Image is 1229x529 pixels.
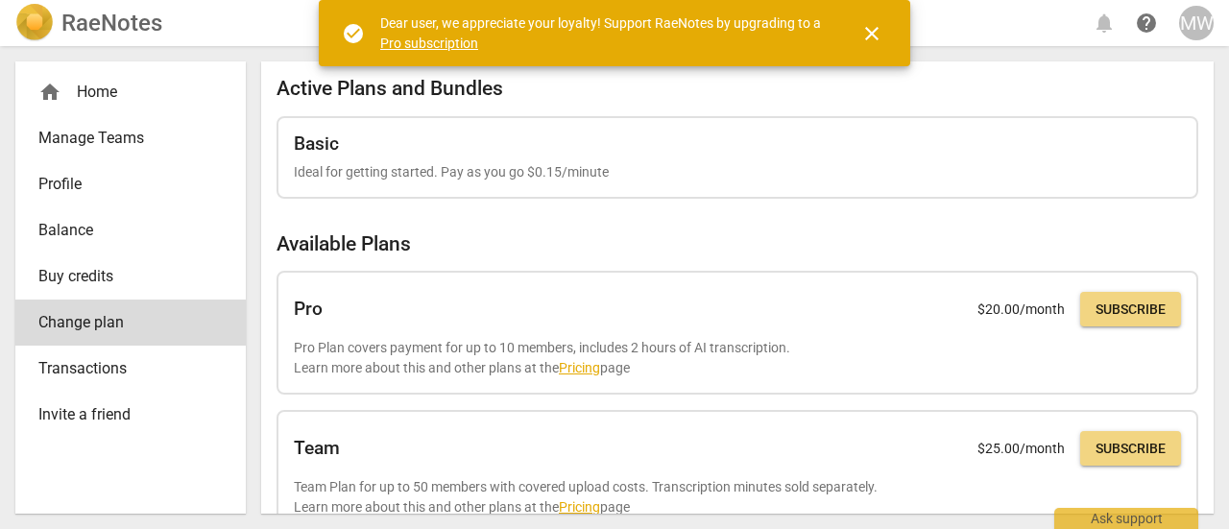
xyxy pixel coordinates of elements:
[1096,440,1166,459] span: Subscribe
[38,403,207,426] span: Invite a friend
[15,346,246,392] a: Transactions
[38,357,207,380] span: Transactions
[38,81,207,104] div: Home
[294,438,340,459] h2: Team
[15,115,246,161] a: Manage Teams
[294,477,1181,517] p: Team Plan for up to 50 members with covered upload costs. Transcription minutes sold separately. ...
[61,10,162,36] h2: RaeNotes
[1129,6,1164,40] a: Help
[15,161,246,207] a: Profile
[38,173,207,196] span: Profile
[294,299,323,320] h2: Pro
[15,300,246,346] a: Change plan
[294,162,1181,182] p: Ideal for getting started. Pay as you go $0.15/minute
[15,69,246,115] div: Home
[342,22,365,45] span: check_circle
[277,232,1198,256] h2: Available Plans
[15,392,246,438] a: Invite a friend
[294,338,1181,377] p: Pro Plan covers payment for up to 10 members, includes 2 hours of AI transcription. Learn more ab...
[977,300,1065,320] p: $ 20.00 /month
[38,81,61,104] span: home
[849,11,895,57] button: Close
[38,311,207,334] span: Change plan
[38,219,207,242] span: Balance
[15,4,54,42] img: Logo
[15,4,162,42] a: LogoRaeNotes
[380,13,826,53] div: Dear user, we appreciate your loyalty! Support RaeNotes by upgrading to a
[1096,301,1166,320] span: Subscribe
[15,253,246,300] a: Buy credits
[294,133,339,155] h2: Basic
[277,77,1198,101] h2: Active Plans and Bundles
[1054,508,1198,529] div: Ask support
[15,207,246,253] a: Balance
[1135,12,1158,35] span: help
[860,22,883,45] span: close
[977,439,1065,459] p: $ 25.00 /month
[38,127,207,150] span: Manage Teams
[1179,6,1214,40] button: MW
[38,265,207,288] span: Buy credits
[1080,431,1181,466] button: Subscribe
[559,360,600,375] a: Pricing
[559,499,600,515] a: Pricing
[380,36,478,51] a: Pro subscription
[1080,292,1181,326] button: Subscribe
